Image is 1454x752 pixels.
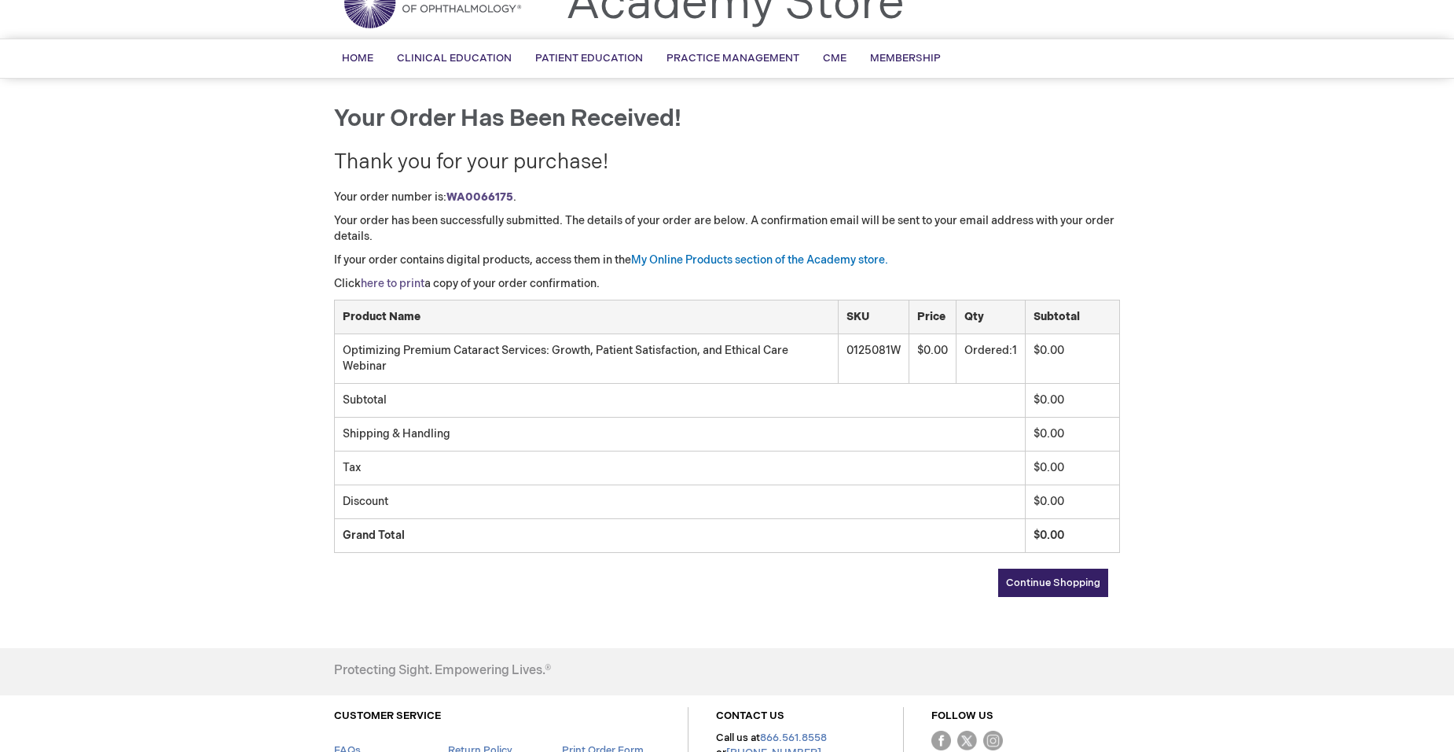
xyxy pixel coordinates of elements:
td: $0.00 [1026,384,1120,418]
a: CONTACT US [716,710,784,722]
td: $0.00 [909,334,956,383]
a: Continue Shopping [998,569,1108,597]
td: Optimizing Premium Cataract Services: Growth, Patient Satisfaction, and Ethical Care Webinar [335,334,839,383]
span: Home [342,52,373,65]
td: 1 [956,334,1026,383]
span: Membership [870,52,941,65]
a: CUSTOMER SERVICE [334,710,441,722]
span: CME [823,52,846,65]
td: $0.00 [1026,334,1120,383]
span: Clinical Education [397,52,512,65]
a: My Online Products section of the Academy store. [631,253,888,267]
th: Product Name [335,300,839,334]
td: Tax [335,452,1026,485]
td: $0.00 [1026,452,1120,485]
span: Your order has been received! [334,105,681,133]
a: 866.561.8558 [760,732,827,744]
img: Twitter [957,731,977,750]
td: Shipping & Handling [335,418,1026,452]
h2: Thank you for your purchase! [334,152,1120,175]
p: Your order number is: . [334,190,1120,205]
span: Patient Education [535,52,643,65]
td: $0.00 [1026,485,1120,519]
h4: Protecting Sight. Empowering Lives.® [334,664,551,678]
td: $0.00 [1026,418,1120,452]
a: WA0066175 [446,190,513,204]
img: instagram [983,731,1003,750]
a: here to print [361,277,424,290]
a: FOLLOW US [931,710,993,722]
td: Subtotal [335,384,1026,418]
th: Subtotal [1026,300,1120,334]
img: Facebook [931,731,951,750]
span: Continue Shopping [1006,577,1100,589]
th: SKU [839,300,909,334]
p: Click a copy of your order confirmation. [334,276,1120,292]
p: If your order contains digital products, access them in the [334,253,1120,268]
th: Qty [956,300,1026,334]
td: Grand Total [335,519,1026,553]
span: Practice Management [666,52,799,65]
th: Price [909,300,956,334]
td: Discount [335,485,1026,519]
span: Ordered: [964,344,1012,357]
p: Your order has been successfully submitted. The details of your order are below. A confirmation e... [334,213,1120,245]
td: 0125081W [839,334,909,383]
td: $0.00 [1026,519,1120,553]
